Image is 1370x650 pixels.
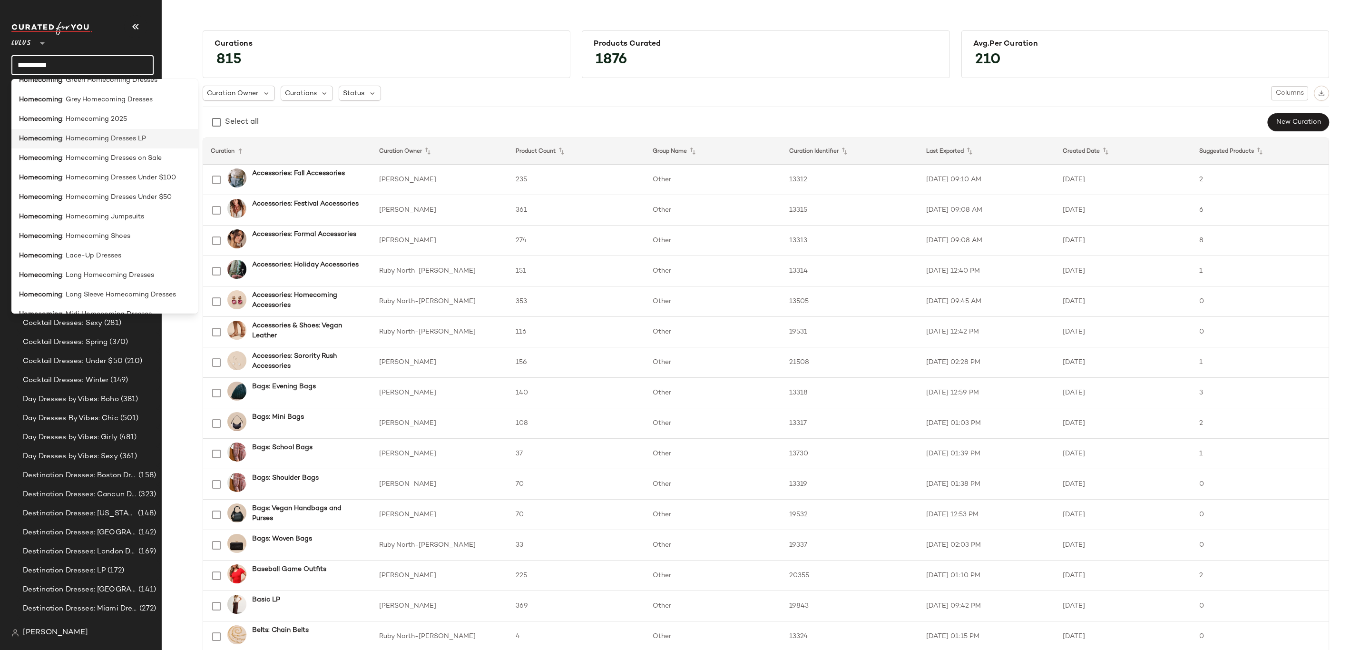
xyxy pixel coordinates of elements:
span: : Lace-Up Dresses [62,251,121,261]
img: 2682031_02_front_2025-07-31.jpg [227,503,246,522]
button: New Curation [1268,113,1329,131]
td: [DATE] 12:59 PM [919,378,1055,408]
b: Bags: Vegan Handbags and Purses [252,503,360,523]
div: Curations [215,39,558,49]
span: (361) [118,451,137,462]
span: Curations [285,89,317,98]
td: 21508 [782,347,918,378]
td: 8 [1192,226,1329,256]
span: (370) [108,337,128,348]
td: Other [645,347,782,378]
th: Created Date [1055,138,1192,165]
img: 12614161_2597391.jpg [227,412,246,431]
td: 19531 [782,317,918,347]
td: 13317 [782,408,918,439]
th: Product Count [508,138,645,165]
td: 2 [1192,408,1329,439]
td: 116 [508,317,645,347]
b: Bags: Woven Bags [252,534,312,544]
span: (141) [137,584,156,595]
span: Cocktail Dresses: Spring [23,337,108,348]
span: Destination Dresses: [US_STATE] Dresses [23,508,136,519]
td: [PERSON_NAME] [372,226,508,256]
span: Destination Dresses: Boston Dresses [23,470,137,481]
td: [DATE] [1055,195,1192,226]
b: Homecoming [19,173,62,183]
td: [PERSON_NAME] [372,165,508,195]
span: (501) [118,413,139,424]
div: Products Curated [594,39,938,49]
td: 0 [1192,317,1329,347]
span: (381) [119,394,138,405]
td: 361 [508,195,645,226]
td: [DATE] 12:53 PM [919,500,1055,530]
td: [DATE] 01:03 PM [919,408,1055,439]
td: [DATE] 01:10 PM [919,561,1055,591]
span: (281) [102,318,121,329]
td: Other [645,256,782,286]
td: [DATE] 09:42 PM [919,591,1055,621]
td: 13315 [782,195,918,226]
span: New Curation [1276,118,1321,126]
td: 235 [508,165,645,195]
span: : Long Sleeve Homecoming Dresses [62,290,176,300]
td: [DATE] [1055,469,1192,500]
b: Accessories: Formal Accessories [252,229,356,239]
td: [DATE] 09:10 AM [919,165,1055,195]
button: Columns [1271,86,1308,100]
td: [PERSON_NAME] [372,469,508,500]
span: : Homecoming Dresses Under $100 [62,173,176,183]
b: Bags: School Bags [252,443,313,453]
td: 1 [1192,439,1329,469]
td: [DATE] 12:40 PM [919,256,1055,286]
td: [DATE] 01:39 PM [919,439,1055,469]
span: : Homecoming Jumpsuits [62,212,144,222]
b: Accessories & Shoes: Vegan Leather [252,321,360,341]
td: 2 [1192,165,1329,195]
span: Destination Dresses: Cancun Dresses [23,489,137,500]
td: [DATE] 12:42 PM [919,317,1055,347]
span: (481) [117,432,137,443]
img: 2698451_01_OM_2025-08-06.jpg [227,443,246,462]
span: (142) [137,527,156,538]
img: 2735831_03_OM_2025-07-21.jpg [227,229,246,248]
td: [DATE] [1055,165,1192,195]
b: Accessories: Festival Accessories [252,199,359,209]
td: [DATE] [1055,530,1192,561]
td: 13730 [782,439,918,469]
td: 70 [508,469,645,500]
span: (169) [137,546,156,557]
span: Lulus [11,32,31,49]
b: Baseball Game Outfits [252,564,326,574]
img: 2753231_02_topdown_2025-08-04.jpg [227,351,246,370]
td: Other [645,408,782,439]
td: Other [645,165,782,195]
b: Homecoming [19,290,62,300]
td: 13318 [782,378,918,408]
td: [DATE] [1055,408,1192,439]
span: Cocktail Dresses: Sexy [23,318,102,329]
td: [PERSON_NAME] [372,439,508,469]
th: Group Name [645,138,782,165]
span: Destination Dresses: [GEOGRAPHIC_DATA] Dresses [23,527,137,538]
td: 3 [1192,378,1329,408]
img: 2698451_01_OM_2025-08-06.jpg [227,473,246,492]
span: Destination Dresses: Miami Dresses [23,603,137,614]
td: [DATE] [1055,347,1192,378]
th: Curation Owner [372,138,508,165]
span: 1876 [586,43,636,77]
td: [PERSON_NAME] [372,347,508,378]
td: [DATE] [1055,317,1192,347]
img: 737212_2_01_OM_Retakes_2025-07-31.jpg [227,321,246,340]
td: Other [645,500,782,530]
th: Curation [203,138,372,165]
td: [PERSON_NAME] [372,195,508,226]
td: 140 [508,378,645,408]
img: 6514361_1395436.jpg [227,168,246,187]
td: Ruby North-[PERSON_NAME] [372,286,508,317]
span: : Midi Homecoming Dresses [62,309,152,319]
span: Day Dresses by Vibes: Sexy [23,451,118,462]
span: [PERSON_NAME] [23,627,88,639]
td: [DATE] 02:03 PM [919,530,1055,561]
td: 37 [508,439,645,469]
